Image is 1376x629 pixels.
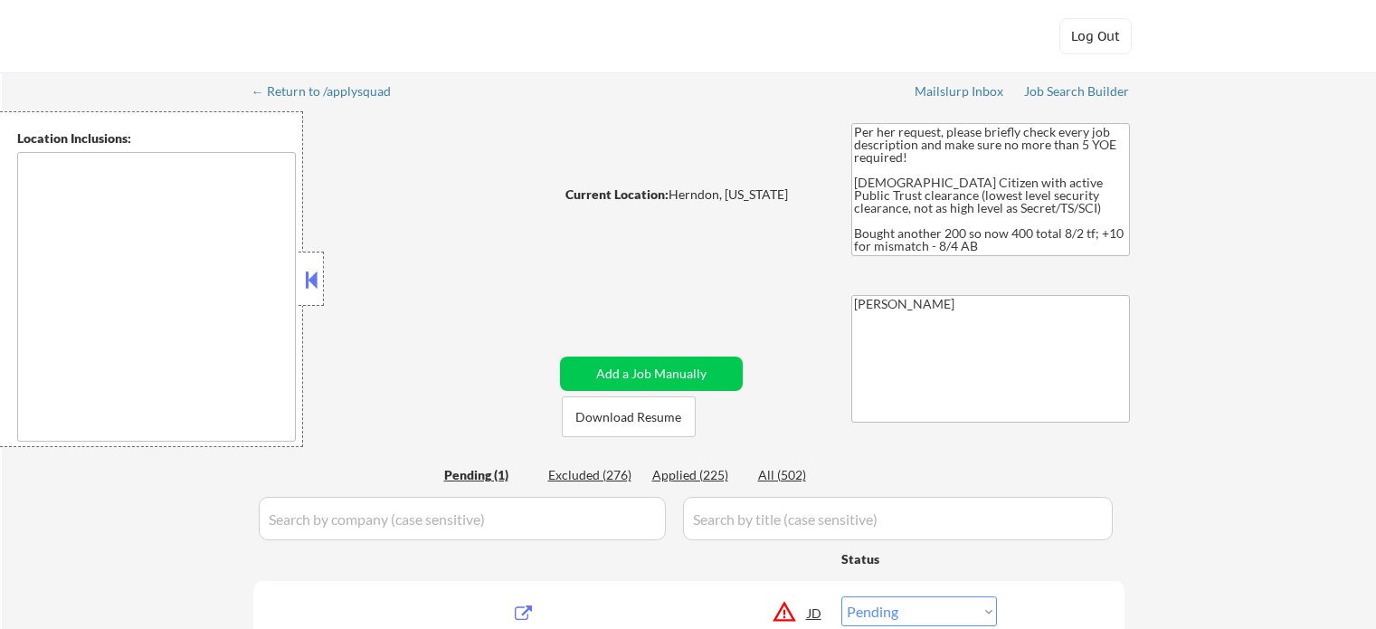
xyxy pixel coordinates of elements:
[17,129,296,148] div: Location Inclusions:
[1024,84,1130,102] a: Job Search Builder
[251,84,408,102] a: ← Return to /applysquad
[683,497,1113,540] input: Search by title (case sensitive)
[548,466,639,484] div: Excluded (276)
[772,599,797,624] button: warning_amber
[259,497,666,540] input: Search by company (case sensitive)
[915,85,1005,98] div: Mailslurp Inbox
[841,542,997,575] div: Status
[915,84,1005,102] a: Mailslurp Inbox
[562,396,696,437] button: Download Resume
[806,596,824,629] div: JD
[1059,18,1132,54] button: Log Out
[652,466,743,484] div: Applied (225)
[565,186,821,204] div: Herndon, [US_STATE]
[560,357,743,391] button: Add a Job Manually
[758,466,849,484] div: All (502)
[444,466,535,484] div: Pending (1)
[1024,85,1130,98] div: Job Search Builder
[565,186,669,202] strong: Current Location:
[251,85,408,98] div: ← Return to /applysquad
